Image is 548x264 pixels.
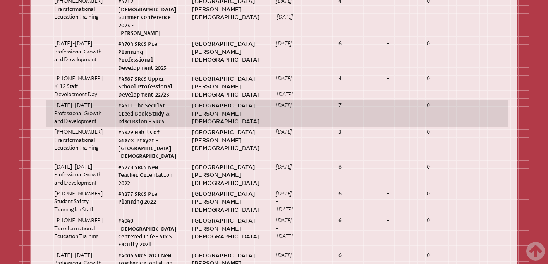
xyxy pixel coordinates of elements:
[54,102,103,125] p: [DATE]-[DATE] Professional Growth and Development
[275,75,293,98] p: [DATE] – [DATE]
[405,128,430,136] p: 0
[118,190,176,206] p: #4277 SRCS Pre-Planning 2022
[118,102,176,125] p: #4511 The Secular Creed Book Study & Discussion - SRCS
[357,75,389,83] p: -
[192,217,260,240] p: [GEOGRAPHIC_DATA][PERSON_NAME][DEMOGRAPHIC_DATA]
[338,40,342,47] strong: 6
[357,217,389,224] p: -
[118,128,176,160] p: #4329 Habits of Grace: Prayer - [GEOGRAPHIC_DATA][DEMOGRAPHIC_DATA]
[338,129,342,135] strong: 3
[192,75,260,98] p: [GEOGRAPHIC_DATA][PERSON_NAME][DEMOGRAPHIC_DATA]
[118,75,176,98] p: #4587 SRCS Upper School Professional Development 22/23
[405,163,430,171] p: 0
[54,75,103,98] p: [PHONE_NUMBER] K-12 Staff Development Day
[338,190,342,197] strong: 6
[357,190,389,198] p: -
[275,252,293,259] p: [DATE]
[357,252,389,259] p: -
[54,163,103,187] p: [DATE]-[DATE] Professional Growth and Development
[54,190,103,214] p: [PHONE_NUMBER] Student Safety Training for Staff
[118,40,176,72] p: #4704 SRCS Pre-Planning Professional Development 2023
[405,190,430,198] p: 0
[192,128,260,152] p: [GEOGRAPHIC_DATA][PERSON_NAME][DEMOGRAPHIC_DATA]
[405,252,430,259] p: 0
[338,217,342,224] strong: 6
[357,128,389,136] p: -
[118,163,176,187] p: #4278 SRCS New Teacher Orientation 2022
[192,40,260,64] p: [GEOGRAPHIC_DATA][PERSON_NAME][DEMOGRAPHIC_DATA]
[405,102,430,109] p: 0
[357,40,389,48] p: -
[357,102,389,109] p: -
[192,190,260,214] p: [GEOGRAPHIC_DATA][PERSON_NAME][DEMOGRAPHIC_DATA]
[275,163,293,171] p: [DATE]
[357,163,389,171] p: -
[338,164,342,170] strong: 6
[275,40,293,48] p: [DATE]
[275,190,293,214] p: [DATE] – [DATE]
[192,163,260,187] p: [GEOGRAPHIC_DATA][PERSON_NAME][DEMOGRAPHIC_DATA]
[338,75,342,82] strong: 4
[275,217,293,240] p: [DATE] – [DATE]
[338,102,342,109] strong: 7
[338,252,342,259] strong: 6
[118,217,176,248] p: #4040 [DEMOGRAPHIC_DATA] Centered Life - SRCS Faculty 2021
[192,102,260,125] p: [GEOGRAPHIC_DATA][PERSON_NAME][DEMOGRAPHIC_DATA]
[54,217,103,240] p: [PHONE_NUMBER] Transformational Education Training
[405,40,430,48] p: 0
[405,217,430,224] p: 0
[54,128,103,152] p: [PHONE_NUMBER] Transformational Education Training
[275,102,293,109] p: [DATE]
[405,75,430,83] p: 0
[275,128,293,136] p: [DATE]
[54,40,103,64] p: [DATE]-[DATE] Professional Growth and Development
